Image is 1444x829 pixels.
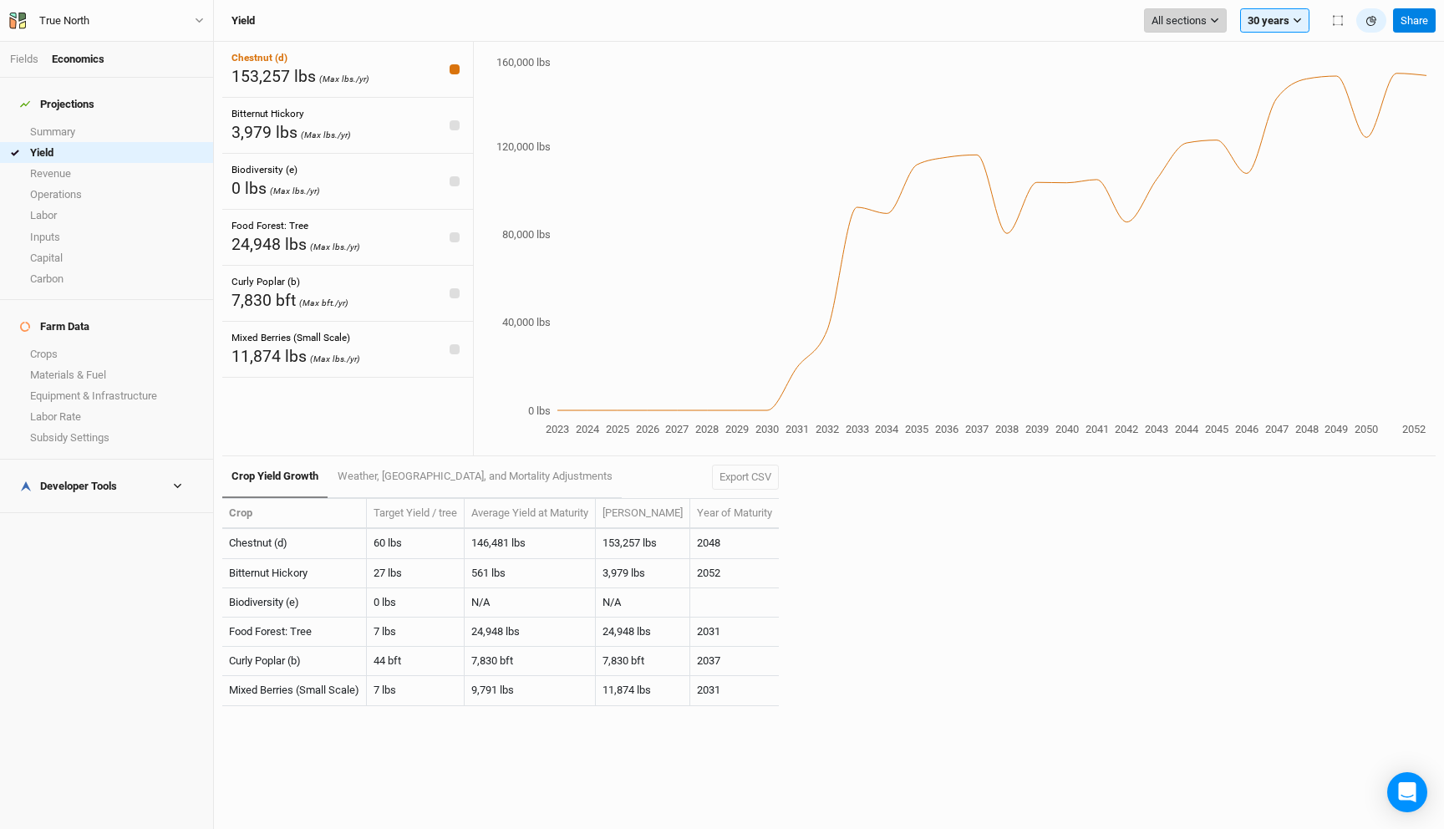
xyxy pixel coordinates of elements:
[695,423,719,435] tspan: 2028
[310,242,360,252] span: (Max lbs./yr)
[816,423,839,435] tspan: 2032
[905,423,928,435] tspan: 2035
[496,140,551,153] tspan: 120,000 lbs
[222,456,328,498] a: Crop Yield Growth
[846,423,869,435] tspan: 2033
[1393,8,1436,33] button: Share
[52,52,104,67] div: Economics
[465,647,596,676] td: 7,830 bft
[502,228,551,241] tspan: 80,000 lbs
[965,423,989,435] tspan: 2037
[222,647,367,676] td: Curly Poplar (b)
[231,347,307,366] span: 11,874 lbs
[690,618,779,647] td: 2031
[222,676,367,705] td: Mixed Berries (Small Scale)
[301,130,351,140] span: (Max lbs./yr)
[39,13,89,29] div: True North
[367,559,465,588] td: 27 lbs
[231,164,297,175] span: Biodiversity (e)
[270,186,320,196] span: (Max lbs./yr)
[496,56,551,69] tspan: 160,000 lbs
[10,470,203,503] h4: Developer Tools
[1235,423,1258,435] tspan: 2046
[367,499,465,529] th: Target Yield / tree
[231,14,255,28] h3: Yield
[665,423,689,435] tspan: 2027
[222,529,367,558] td: Chestnut (d)
[465,529,596,558] td: 146,481 lbs
[690,529,779,558] td: 2048
[1145,423,1168,435] tspan: 2043
[231,67,316,86] span: 153,257 lbs
[1115,423,1138,435] tspan: 2042
[576,423,600,435] tspan: 2024
[755,423,779,435] tspan: 2030
[231,52,287,64] span: Chestnut (d)
[1086,423,1109,435] tspan: 2041
[319,74,369,84] span: (Max lbs./yr)
[20,320,89,333] div: Farm Data
[231,235,307,254] span: 24,948 lbs
[528,404,551,417] tspan: 0 lbs
[231,123,297,142] span: 3,979 lbs
[1240,8,1309,33] button: 30 years
[310,353,360,364] span: (Max lbs./yr)
[328,456,621,496] a: Weather, [GEOGRAPHIC_DATA], and Mortality Adjustments
[1295,423,1319,435] tspan: 2048
[1205,423,1228,435] tspan: 2045
[367,676,465,705] td: 7 lbs
[1355,423,1378,435] tspan: 2050
[1325,423,1348,435] tspan: 2049
[995,423,1019,435] tspan: 2038
[596,676,690,705] td: 11,874 lbs
[231,179,267,198] span: 0 lbs
[367,647,465,676] td: 44 bft
[502,316,551,328] tspan: 40,000 lbs
[367,618,465,647] td: 7 lbs
[596,647,690,676] td: 7,830 bft
[596,499,690,529] th: [PERSON_NAME]
[231,276,300,287] span: Curly Poplar (b)
[1144,8,1227,33] button: All sections
[20,480,117,493] div: Developer Tools
[1025,423,1049,435] tspan: 2039
[222,559,367,588] td: Bitternut Hickory
[1402,423,1426,435] tspan: 2052
[1152,13,1207,29] span: All sections
[1387,772,1427,812] div: Open Intercom Messenger
[1265,423,1289,435] tspan: 2047
[299,298,348,308] span: (Max bft./yr)
[20,98,94,111] div: Projections
[231,108,304,120] span: Bitternut Hickory
[596,529,690,558] td: 153,257 lbs
[231,332,350,343] span: Mixed Berries (Small Scale)
[935,423,958,435] tspan: 2036
[546,423,569,435] tspan: 2023
[465,676,596,705] td: 9,791 lbs
[596,588,690,618] td: N/A
[725,423,749,435] tspan: 2029
[367,529,465,558] td: 60 lbs
[636,423,659,435] tspan: 2026
[786,423,809,435] tspan: 2031
[222,588,367,618] td: Biodiversity (e)
[465,559,596,588] td: 561 lbs
[8,12,205,30] button: True North
[690,499,779,529] th: Year of Maturity
[596,618,690,647] td: 24,948 lbs
[1055,423,1079,435] tspan: 2040
[465,618,596,647] td: 24,948 lbs
[465,499,596,529] th: Average Yield at Maturity
[690,647,779,676] td: 2037
[875,423,899,435] tspan: 2034
[222,618,367,647] td: Food Forest: Tree
[1175,423,1199,435] tspan: 2044
[222,499,367,529] th: Crop
[465,588,596,618] td: N/A
[690,559,779,588] td: 2052
[596,559,690,588] td: 3,979 lbs
[231,220,308,231] span: Food Forest: Tree
[10,53,38,65] a: Fields
[712,465,779,490] button: Export CSV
